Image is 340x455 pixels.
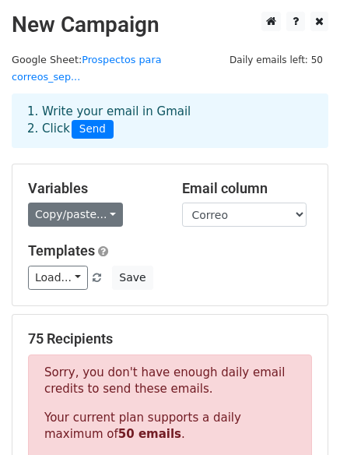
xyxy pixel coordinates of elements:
a: Templates [28,242,95,259]
a: Copy/paste... [28,203,123,227]
div: 1. Write your email in Gmail 2. Click [16,103,324,139]
a: Load... [28,266,88,290]
iframe: Chat Widget [262,380,340,455]
a: Prospectos para correos_sep... [12,54,161,83]
small: Google Sheet: [12,54,161,83]
h5: Email column [182,180,313,197]
span: Send [72,120,114,139]
h5: 75 Recipients [28,330,312,347]
p: Your current plan supports a daily maximum of . [44,410,296,443]
strong: 50 emails [118,427,181,441]
button: Save [112,266,152,290]
a: Daily emails left: 50 [224,54,328,65]
span: Daily emails left: 50 [224,51,328,69]
p: Sorry, you don't have enough daily email credits to send these emails. [44,365,296,397]
h2: New Campaign [12,12,328,38]
h5: Variables [28,180,159,197]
